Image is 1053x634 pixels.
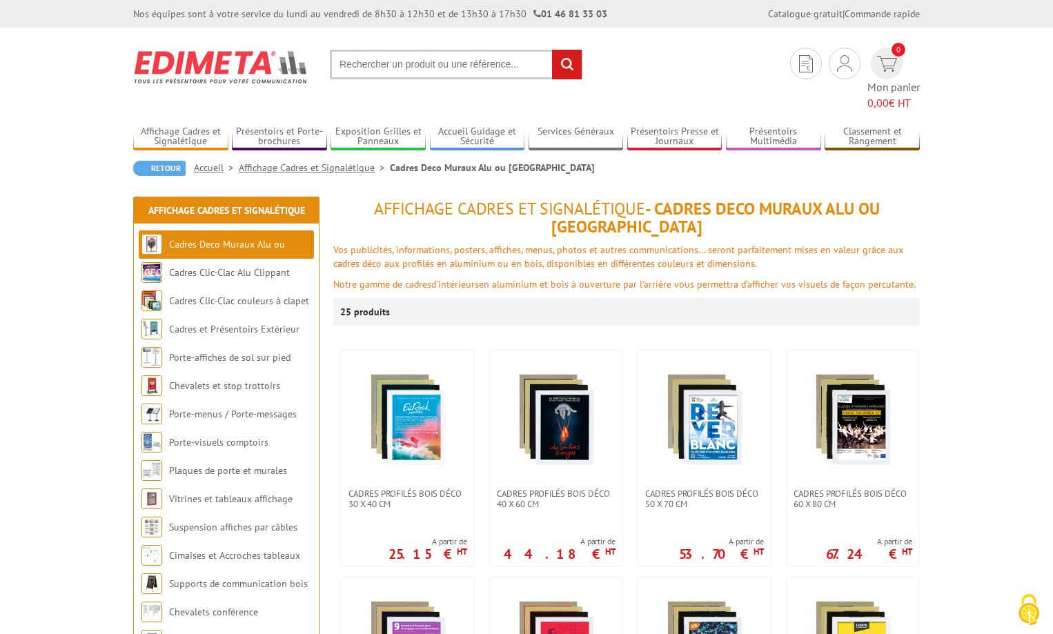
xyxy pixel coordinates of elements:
[141,545,162,566] img: Cimaises et Accroches tableaux
[867,79,920,111] span: Mon panier
[333,278,431,290] font: Notre gamme de cadres
[867,96,889,110] span: 0,00
[679,550,764,558] p: 53.70 €
[141,290,162,311] img: Cadres Clic-Clac couleurs à clapet
[787,488,919,509] a: Cadres Profilés Bois Déco 60 x 80 cm
[826,536,912,547] span: A partir de
[141,404,162,424] img: Porte-menus / Porte-messages
[169,493,293,505] a: Vitrines et tableaux affichage
[342,488,474,509] a: Cadres Profilés Bois Déco 30 x 40 cm
[490,488,622,509] a: Cadres Profilés Bois Déco 40 x 60 cm
[479,278,916,290] font: en aluminium et bois à ouverture par l'arrière vous permettra d’afficher vos visuels de façon per...
[497,488,616,509] span: Cadres Profilés Bois Déco 40 x 60 cm
[169,521,297,533] a: Suspension affiches par câbles
[508,371,604,468] img: Cadres Profilés Bois Déco 40 x 60 cm
[330,50,582,79] input: Rechercher un produit ou une référence...
[141,375,162,396] img: Chevalets et stop trottoirs
[826,550,912,558] p: 67.24 €
[331,126,426,148] a: Exposition Grilles et Panneaux
[141,488,162,509] img: Vitrines et tableaux affichage
[768,8,843,20] a: Catalogue gratuit
[169,351,291,364] a: Porte-affiches de sol sur pied
[825,126,920,148] a: Classement et Rangement
[552,50,582,79] input: rechercher
[141,234,162,255] img: Cadres Deco Muraux Alu ou Bois
[605,546,616,557] sup: HT
[169,323,299,335] a: Cadres et Présentoirs Extérieur
[169,464,287,477] a: Plaques de porte et murales
[867,95,920,111] span: € HT
[194,161,239,174] a: Accueil
[529,126,624,148] a: Services Généraux
[141,432,162,453] img: Porte-visuels comptoirs
[374,198,645,219] span: Affichage Cadres et Signalétique
[133,161,186,176] a: Retour
[794,488,912,509] span: Cadres Profilés Bois Déco 60 x 80 cm
[1012,593,1046,627] img: Cookies (fenêtre modale)
[333,244,903,270] font: Vos publicités, informations, posters, affiches, menus, photos et autres communications... seront...
[141,319,162,339] img: Cadres et Présentoirs Extérieur
[169,436,268,448] a: Porte-visuels comptoirs
[837,55,852,72] img: devis rapide
[232,126,327,148] a: Présentoirs et Porte-brochures
[902,546,912,557] sup: HT
[892,43,905,57] span: 0
[799,55,813,72] img: devis rapide
[388,550,467,558] p: 25.15 €
[169,379,280,392] a: Chevalets et stop trottoirs
[141,602,162,622] img: Chevalets conférence
[867,48,920,111] a: devis rapide 0 Mon panier 0,00€ HT
[504,550,616,558] p: 44.18 €
[768,7,920,21] div: |
[141,238,285,279] a: Cadres Deco Muraux Alu ou [GEOGRAPHIC_DATA]
[133,41,309,92] img: Edimeta
[141,347,162,368] img: Porte-affiches de sol sur pied
[133,126,228,148] a: Affichage Cadres et Signalétique
[805,371,901,468] img: Cadres Profilés Bois Déco 60 x 80 cm
[679,536,764,547] span: A partir de
[348,488,467,509] span: Cadres Profilés Bois Déco 30 x 40 cm
[638,488,771,509] a: Cadres Profilés Bois Déco 50 x 70 cm
[431,278,479,290] font: d'intérieurs
[533,8,607,20] strong: 01 46 81 33 03
[340,298,392,326] p: 25 produits
[169,577,308,590] a: Supports de communication bois
[845,8,920,20] a: Commande rapide
[169,549,300,562] a: Cimaises et Accroches tableaux
[239,161,390,174] a: Affichage Cadres et Signalétique
[726,126,821,148] a: Présentoirs Multimédia
[169,266,290,279] a: Cadres Clic-Clac Alu Clippant
[877,56,897,72] img: devis rapide
[388,536,467,547] span: A partir de
[141,460,162,481] img: Plaques de porte et murales
[390,161,595,175] li: Cadres Deco Muraux Alu ou [GEOGRAPHIC_DATA]
[148,204,305,217] a: Affichage Cadres et Signalétique
[169,606,258,618] a: Chevalets conférence
[1005,587,1053,634] button: Cookies (fenêtre modale)
[627,126,722,148] a: Présentoirs Presse et Journaux
[133,7,607,21] div: Nos équipes sont à votre service du lundi au vendredi de 8h30 à 12h30 et de 13h30 à 17h30
[169,408,297,420] a: Porte-menus / Porte-messages
[141,517,162,537] img: Suspension affiches par câbles
[430,126,525,148] a: Accueil Guidage et Sécurité
[754,546,764,557] sup: HT
[645,488,764,509] span: Cadres Profilés Bois Déco 50 x 70 cm
[457,546,467,557] sup: HT
[141,573,162,594] img: Supports de communication bois
[169,295,309,307] a: Cadres Clic-Clac couleurs à clapet
[504,536,616,547] span: A partir de
[360,371,456,468] img: Cadres Profilés Bois Déco 30 x 40 cm
[333,200,920,237] h1: - Cadres Deco Muraux Alu ou [GEOGRAPHIC_DATA]
[656,371,753,468] img: Cadres Profilés Bois Déco 50 x 70 cm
